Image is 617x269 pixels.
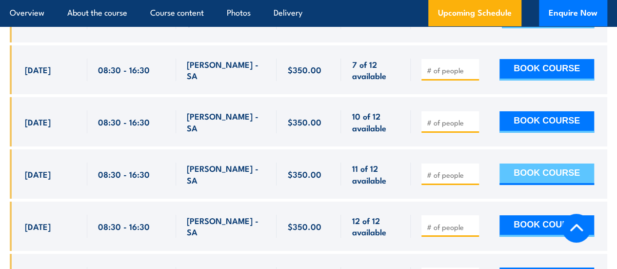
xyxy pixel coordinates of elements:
[98,221,150,232] span: 08:30 - 16:30
[352,110,400,133] span: 10 of 12 available
[499,164,594,185] button: BOOK COURSE
[187,110,266,133] span: [PERSON_NAME] - SA
[25,64,51,75] span: [DATE]
[98,168,150,180] span: 08:30 - 16:30
[187,59,266,82] span: [PERSON_NAME] - SA
[352,163,400,186] span: 11 of 12 available
[287,168,321,180] span: $350.00
[25,168,51,180] span: [DATE]
[427,118,476,127] input: # of people
[98,64,150,75] span: 08:30 - 16:30
[287,64,321,75] span: $350.00
[187,215,266,238] span: [PERSON_NAME] - SA
[499,215,594,237] button: BOOK COURSE
[499,111,594,133] button: BOOK COURSE
[427,65,476,75] input: # of people
[352,59,400,82] span: 7 of 12 available
[352,215,400,238] span: 12 of 12 available
[187,6,266,29] span: [PERSON_NAME] - SA
[287,116,321,127] span: $350.00
[98,116,150,127] span: 08:30 - 16:30
[499,59,594,81] button: BOOK COURSE
[427,222,476,232] input: # of people
[287,221,321,232] span: $350.00
[25,116,51,127] span: [DATE]
[427,170,476,180] input: # of people
[25,221,51,232] span: [DATE]
[187,163,266,186] span: [PERSON_NAME] - SA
